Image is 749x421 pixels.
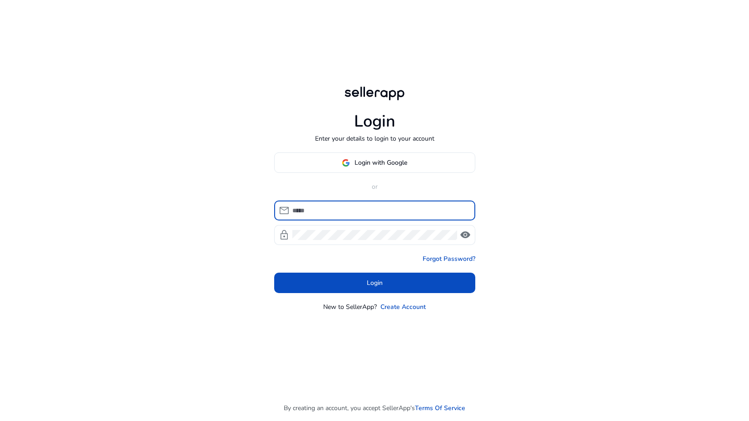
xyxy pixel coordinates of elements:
a: Forgot Password? [423,254,475,264]
p: or [274,182,475,191]
span: Login with Google [355,158,407,167]
span: lock [279,230,290,240]
p: Enter your details to login to your account [315,134,434,143]
button: Login [274,273,475,293]
span: Login [367,278,383,288]
img: google-logo.svg [342,159,350,167]
p: New to SellerApp? [323,302,377,312]
a: Terms Of Service [415,403,465,413]
a: Create Account [380,302,426,312]
h1: Login [354,112,395,131]
span: mail [279,205,290,216]
span: visibility [460,230,471,240]
button: Login with Google [274,152,475,173]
